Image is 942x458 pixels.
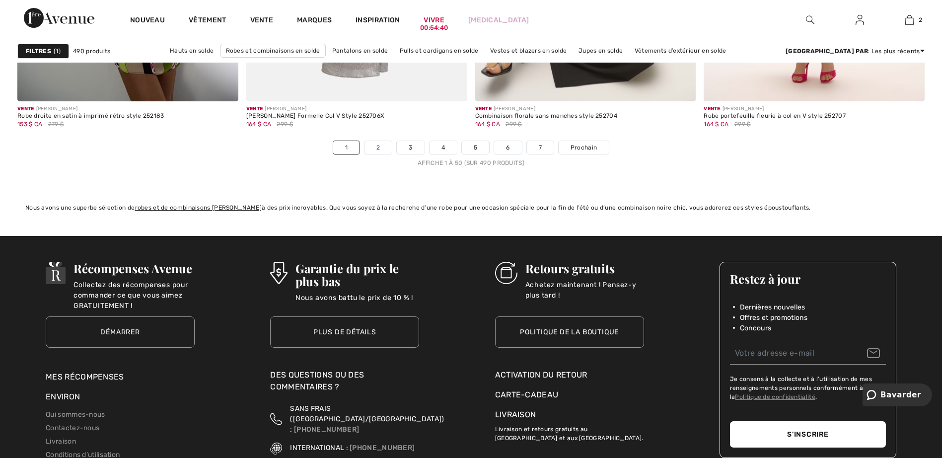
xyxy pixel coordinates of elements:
h3: Restez à jour [730,272,886,285]
a: Sign In [848,14,872,26]
img: Mes infos [856,14,864,26]
strong: Filtres [26,47,51,56]
font: Activation du retour [495,370,587,380]
span: Concours [740,323,771,333]
a: Vêtements d’extérieur en solde [630,44,731,57]
div: Robe droite en satin à imprimé rétro style 252183 [17,113,164,120]
p: Nous avons battu le prix de 10 % ! [295,293,420,312]
span: 299 $ [734,120,751,129]
span: Vente [17,106,34,112]
span: 164 $ CA [246,121,271,128]
iframe: Opens a widget where you can chat to one of our agents [863,383,932,408]
span: Dernières nouvelles [740,302,805,312]
div: Affiche 1 à 50 (sur 490 produits) [17,158,925,167]
div: [PERSON_NAME] [17,105,164,113]
a: Livraison [46,437,76,446]
a: Carte-cadeau [495,389,644,401]
a: [MEDICAL_DATA] [468,15,529,25]
div: Nous avons une superbe sélection de à des prix incroyables. Que vous soyez à la recherche d’une r... [25,203,917,212]
span: 164 $ CA [704,121,728,128]
span: Prochain [571,143,597,152]
input: Votre adresse e-mail [730,342,886,365]
img: Sans frais (Canada/États-Unis) [270,403,282,435]
a: Pantalons en solde [327,44,393,57]
a: Activation du retour [495,369,644,381]
a: [PHONE_NUMBER] [350,444,415,452]
span: Vente [704,106,721,112]
a: 4 [430,141,457,154]
a: Contactez-nous [46,424,99,432]
a: Qui sommes-nous [46,410,105,419]
a: 3 [397,141,424,154]
img: 1ère Avenue [24,8,94,28]
a: Vente [250,16,274,26]
div: 00:54:40 [420,23,448,33]
img: Avenue Rewards [46,262,66,284]
span: Vente [475,106,492,112]
a: robes et de combinaisons [PERSON_NAME] [135,204,262,211]
a: Mes récompenses [46,372,124,382]
a: 2 [885,14,934,26]
font: Environ [46,392,80,401]
h3: Garantie du prix le plus bas [295,262,420,288]
img: Lowest Price Guarantee [270,262,287,284]
span: 2 [919,15,922,24]
a: Prochain [559,141,609,154]
div: [PERSON_NAME] [475,105,618,113]
a: Jupes en solde [574,44,628,57]
span: 153 $ CA [17,121,42,128]
h3: Retours gratuits [525,262,644,275]
font: Carte-cadeau [495,390,559,399]
a: Hauts en solde [165,44,218,57]
span: 490 produits [73,47,111,56]
a: Vestes et blazers en solde [485,44,572,57]
a: Politique de confidentialité [735,393,815,400]
a: Démarrer [46,316,195,348]
img: Rechercher sur le site Web [806,14,814,26]
div: Robe portefeuille fleurie à col en V style 252707 [704,113,846,120]
font: : Les plus récents [786,48,920,55]
div: [PERSON_NAME] [246,105,385,113]
span: Vente [246,106,263,112]
span: 299 $ [506,120,522,129]
label: Je consens à la collecte et à l’utilisation de mes renseignements personnels conformément à la . [730,375,886,401]
strong: [GEOGRAPHIC_DATA] par [786,48,868,55]
a: Pulls et cardigans en solde [395,44,484,57]
a: 7 [527,141,554,154]
a: Marques [297,16,332,26]
div: Combinaison florale sans manches style 252704 [475,113,618,120]
nav: Navigation de page [17,141,925,167]
a: 1 [333,141,360,154]
span: 299 $ [277,120,293,129]
img: Free Returns [495,262,517,284]
div: [PERSON_NAME] [704,105,846,113]
p: Achetez maintenant ! Pensez-y plus tard ! [525,280,644,300]
a: Nouveau [130,16,165,26]
a: 6 [494,141,521,154]
span: 164 $ CA [475,121,500,128]
p: Collectez des récompenses pour commander ce que vous aimez GRATUITEMENT ! [73,280,195,300]
a: [PHONE_NUMBER] [294,425,359,434]
div: [PERSON_NAME] Formelle Col V Style 252706X [246,113,385,120]
img: International [270,443,282,455]
div: Des questions ou des commentaires ? [270,369,419,398]
img: Mon sac [905,14,914,26]
a: Politique de la boutique [495,316,644,348]
span: 279 $ [48,120,64,129]
a: Livraison [495,410,536,419]
span: INTERNATIONAL : [290,444,348,452]
p: Livraison et retours gratuits au [GEOGRAPHIC_DATA] et aux [GEOGRAPHIC_DATA]. [495,421,644,443]
span: 1 [54,47,61,56]
a: 2 [364,141,392,154]
span: Inspiration [356,16,400,26]
span: Offres et promotions [740,312,807,323]
a: Vêtement [189,16,226,26]
a: Plus de détails [270,316,419,348]
a: Vivre00:54:40 [424,15,444,25]
h3: Récompenses Avenue [73,262,195,275]
a: Robes et combinaisons en solde [220,44,326,58]
span: SANS FRAIS ([GEOGRAPHIC_DATA]/[GEOGRAPHIC_DATA]) : [290,404,444,434]
a: 5 [462,141,489,154]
